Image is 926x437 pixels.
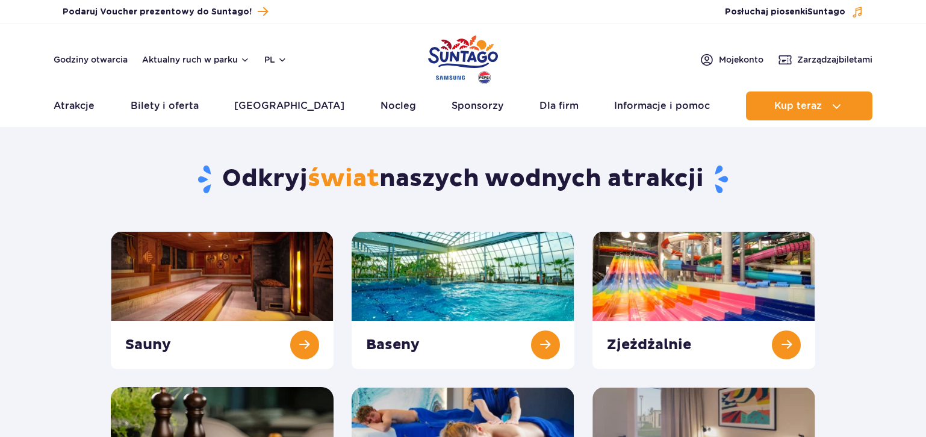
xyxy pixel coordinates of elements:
span: Kup teraz [774,101,822,111]
a: [GEOGRAPHIC_DATA] [234,91,344,120]
a: Park of Poland [428,30,498,85]
span: świat [308,164,379,194]
button: Posłuchaj piosenkiSuntago [725,6,863,18]
a: Bilety i oferta [131,91,199,120]
a: Nocleg [381,91,416,120]
span: Moje konto [719,54,763,66]
button: Kup teraz [746,91,872,120]
a: Zarządzajbiletami [778,52,872,67]
span: Suntago [807,8,845,16]
a: Podaruj Voucher prezentowy do Suntago! [63,4,268,20]
a: Atrakcje [54,91,95,120]
button: pl [264,54,287,66]
h1: Odkryj naszych wodnych atrakcji [111,164,816,195]
a: Godziny otwarcia [54,54,128,66]
a: Dla firm [539,91,579,120]
button: Aktualny ruch w parku [142,55,250,64]
span: Podaruj Voucher prezentowy do Suntago! [63,6,252,18]
span: Zarządzaj biletami [797,54,872,66]
span: Posłuchaj piosenki [725,6,845,18]
a: Sponsorzy [452,91,503,120]
a: Mojekonto [700,52,763,67]
a: Informacje i pomoc [614,91,710,120]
